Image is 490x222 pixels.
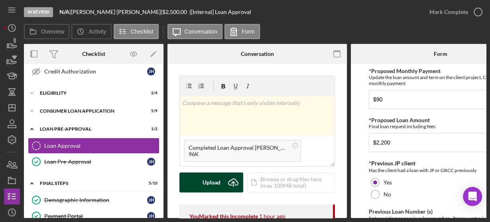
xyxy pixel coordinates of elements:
div: 96K [189,151,288,157]
div: Payment Portal [44,213,147,219]
button: Mark Complete [421,4,486,20]
div: | [59,9,71,15]
div: Loan Approval [44,143,159,149]
label: Conversation [185,28,218,35]
div: In Review [24,7,53,17]
a: Demographic InformationJH [28,192,159,208]
div: J H [147,67,155,75]
label: *Proposed Monthly Payment [369,67,441,74]
a: Loan Pre-ApprovalJH [28,154,159,170]
label: Form [242,28,255,35]
a: Loan Approval [28,138,159,154]
div: Eligibility [40,91,138,95]
button: Upload [179,172,243,192]
button: Checklist [114,24,159,39]
time: 2025-08-15 00:15 [259,213,285,220]
button: Activity [71,24,111,39]
button: Form [224,24,260,39]
div: Conversation [241,51,274,57]
label: Checklist [131,28,153,35]
b: N/A [59,8,69,15]
div: Loan Pre-Approval [40,127,138,131]
div: Completed Loan Approval [PERSON_NAME] , [PERSON_NAME].pdf [189,145,288,151]
div: Demographic Information [44,197,147,203]
div: Upload [203,172,220,192]
div: $2,500.00 [162,9,189,15]
label: *Proposed Loan Amount [369,117,430,123]
div: Open Intercom Messenger [463,187,482,206]
button: Conversation [167,24,223,39]
div: Credit Authorization [44,68,147,75]
label: Overview [41,28,64,35]
div: 1 / 2 [143,127,157,131]
div: You Marked this Incomplete [189,213,258,220]
div: Mark Complete [429,4,468,20]
div: Checklist [82,51,105,57]
div: | [Internal] Loan Approval [189,9,251,15]
label: Yes [384,179,392,186]
button: Overview [24,24,69,39]
div: J H [147,158,155,166]
label: Previous Loan Number (s) [369,208,433,215]
div: FINAL STEPS [40,181,138,186]
div: [PERSON_NAME] [PERSON_NAME] | [71,9,162,15]
div: 5 / 10 [143,181,157,186]
label: No [384,191,391,198]
div: Consumer Loan Application [40,109,138,113]
div: J H [147,196,155,204]
div: 2 / 4 [143,91,157,95]
div: Loan Pre-Approval [44,159,147,165]
a: Credit AuthorizationJH [28,63,159,79]
div: J H [147,212,155,220]
div: 5 / 9 [143,109,157,113]
label: Activity [89,28,106,35]
div: Form [434,51,447,57]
